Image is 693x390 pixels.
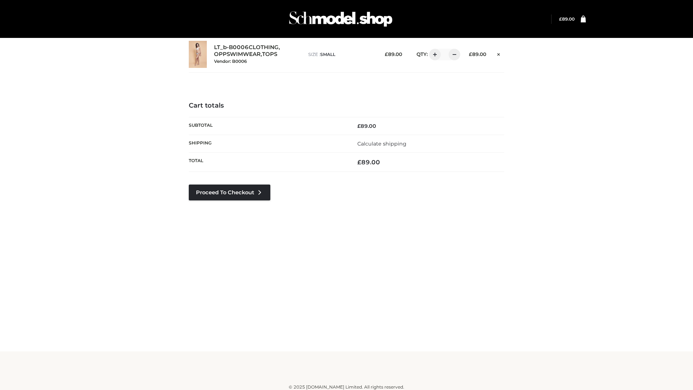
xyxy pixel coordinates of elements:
[385,51,388,57] span: £
[469,51,486,57] bdi: 89.00
[559,16,562,22] span: £
[189,41,207,68] img: LT_b-B0006 - SMALL
[214,51,261,58] a: OPPSWIMWEAR
[493,49,504,58] a: Remove this item
[214,44,301,64] div: , ,
[357,123,376,129] bdi: 89.00
[189,117,346,135] th: Subtotal
[357,159,361,166] span: £
[469,51,472,57] span: £
[559,16,575,22] a: £89.00
[385,51,402,57] bdi: 89.00
[357,123,361,129] span: £
[409,49,458,60] div: QTY:
[559,16,575,22] bdi: 89.00
[189,135,346,152] th: Shipping
[214,58,247,64] small: Vendor: B0006
[287,5,395,33] img: Schmodel Admin 964
[320,52,335,57] span: SMALL
[189,153,346,172] th: Total
[214,44,249,51] a: LT_b-B0006
[189,102,504,110] h4: Cart totals
[308,51,374,58] p: size :
[357,140,406,147] a: Calculate shipping
[262,51,277,58] a: TOPS
[357,159,380,166] bdi: 89.00
[249,44,279,51] a: CLOTHING
[189,185,270,200] a: Proceed to Checkout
